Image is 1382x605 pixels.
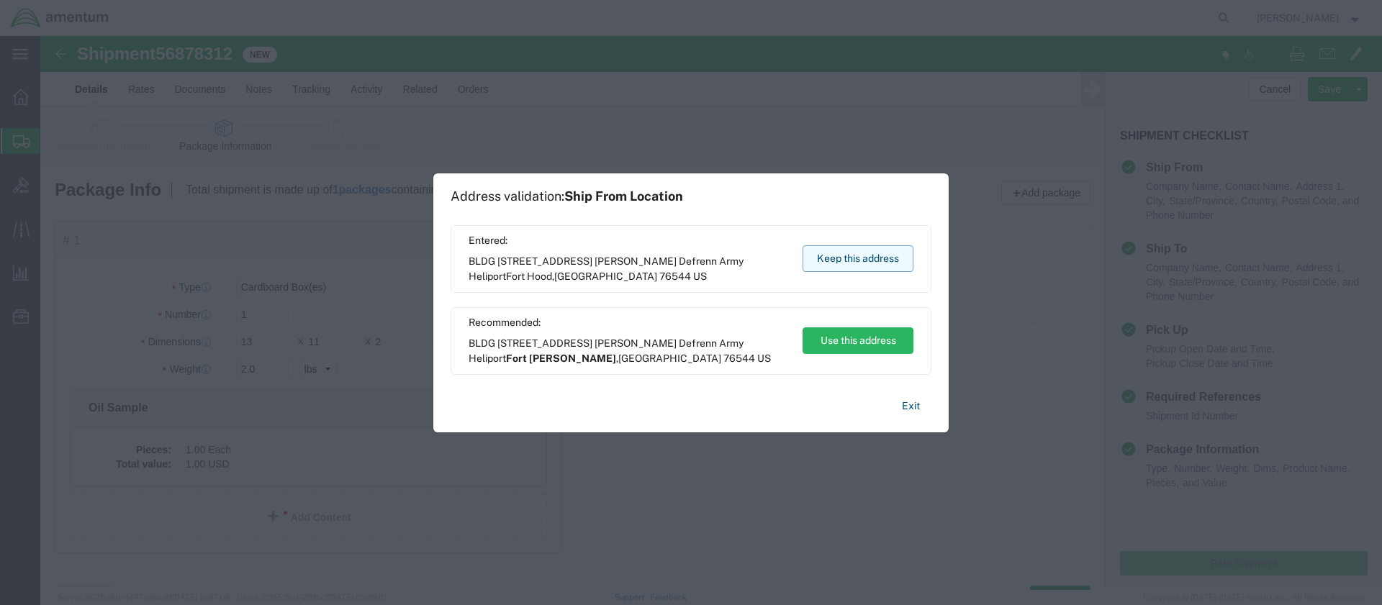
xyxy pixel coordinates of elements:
[693,270,707,282] span: US
[723,352,755,364] span: 76544
[890,394,931,419] button: Exit
[757,352,771,364] span: US
[618,352,721,364] span: [GEOGRAPHIC_DATA]
[506,270,552,282] span: Fort Hood
[469,315,789,330] span: Recommended:
[564,188,683,204] span: Ship From Location
[659,270,691,282] span: 76544
[451,188,683,204] h1: Address validation:
[469,254,789,284] span: BLDG [STREET_ADDRESS] [PERSON_NAME] Defrenn Army Heliport ,
[469,233,789,248] span: Entered:
[469,336,789,366] span: BLDG [STREET_ADDRESS] [PERSON_NAME] Defrenn Army Heliport ,
[803,245,913,272] button: Keep this address
[803,327,913,354] button: Use this address
[554,270,657,282] span: [GEOGRAPHIC_DATA]
[506,352,616,364] span: Fort [PERSON_NAME]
